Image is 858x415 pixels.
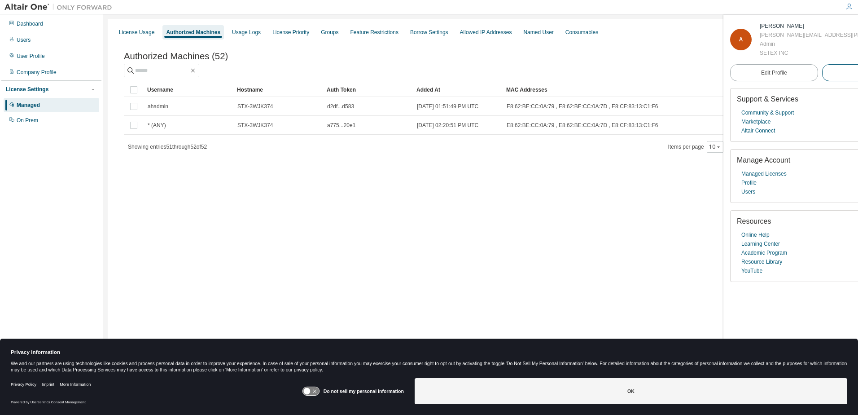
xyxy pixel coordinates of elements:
div: License Usage [119,29,154,36]
div: Borrow Settings [410,29,448,36]
a: YouTube [741,266,762,275]
a: Altair Connect [741,126,775,135]
a: Users [741,187,755,196]
div: Feature Restrictions [350,29,398,36]
button: 10 [709,143,721,150]
span: Authorized Machines (52) [124,51,228,62]
div: Allowed IP Addresses [460,29,512,36]
span: E8:62:BE:CC:0A:79 , E8:62:BE:CC:0A:7D , E8:CF:83:13:C1:F6 [507,103,658,110]
div: Authorized Machines [166,29,220,36]
span: STX-3WJK374 [237,103,273,110]
div: Consumables [565,29,598,36]
img: Altair One [4,3,117,12]
a: Edit Profile [730,64,818,81]
span: E8:62:BE:CC:0A:79 , E8:62:BE:CC:0A:7D , E8:CF:83:13:C1:F6 [507,122,658,129]
span: Edit Profile [761,69,787,76]
div: Managed [17,102,40,109]
div: Dashboard [17,20,43,27]
div: Added At [416,83,499,97]
div: Users [17,36,31,44]
span: d2df...d583 [327,103,354,110]
a: Community & Support [741,108,794,117]
div: Company Profile [17,69,57,76]
div: MAC Addresses [506,83,743,97]
span: Support & Services [737,95,798,103]
div: Auth Token [327,83,409,97]
div: On Prem [17,117,38,124]
div: Usage Logs [232,29,261,36]
div: User Profile [17,53,45,60]
a: Profile [741,178,757,187]
span: Manage Account [737,156,790,164]
span: Resources [737,217,771,225]
a: Managed Licenses [741,169,787,178]
span: Showing entries 51 through 52 of 52 [128,144,207,150]
span: * (ANY) [148,122,166,129]
span: A [739,36,743,43]
a: Academic Program [741,248,787,257]
a: Online Help [741,230,770,239]
div: Username [147,83,230,97]
a: Resource Library [741,257,782,266]
div: Groups [321,29,338,36]
span: Items per page [668,141,723,153]
span: a775...20e1 [327,122,355,129]
div: Named User [523,29,553,36]
div: License Priority [272,29,309,36]
span: [DATE] 02:20:51 PM UTC [417,122,478,129]
span: STX-3WJK374 [237,122,273,129]
a: Learning Center [741,239,780,248]
a: Marketplace [741,117,770,126]
span: [DATE] 01:51:49 PM UTC [417,103,478,110]
span: ahadmin [148,103,168,110]
div: License Settings [6,86,48,93]
div: Hostname [237,83,320,97]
